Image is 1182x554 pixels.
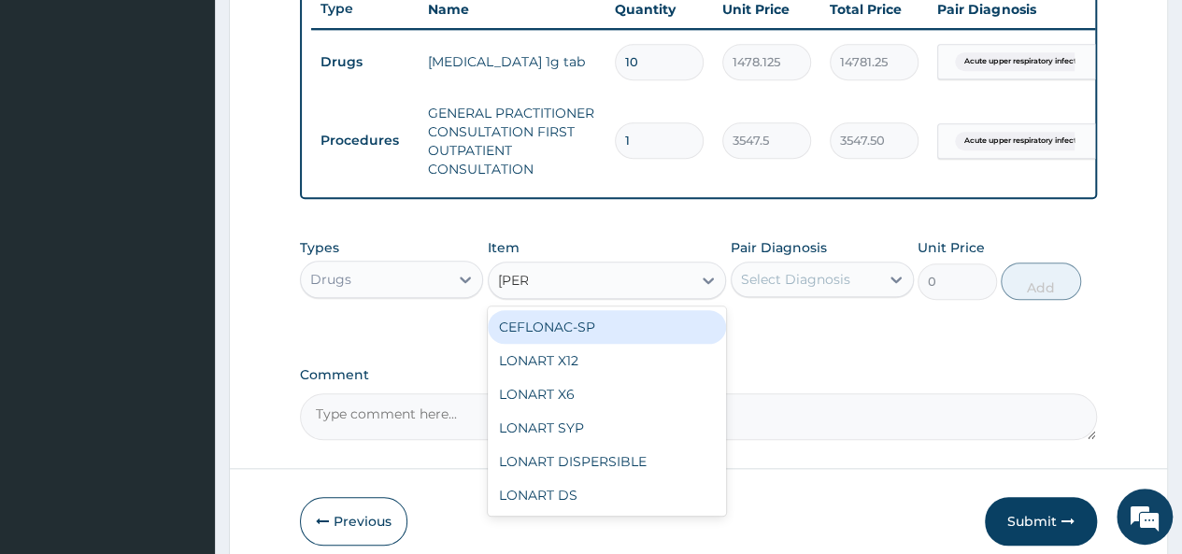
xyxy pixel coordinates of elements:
[985,497,1097,546] button: Submit
[310,270,351,289] div: Drugs
[419,94,605,188] td: GENERAL PRACTITIONER CONSULTATION FIRST OUTPATIENT CONSULTATION
[488,238,520,257] label: Item
[35,93,76,140] img: d_794563401_company_1708531726252_794563401
[311,45,419,79] td: Drugs
[300,240,339,256] label: Types
[419,43,605,80] td: [MEDICAL_DATA] 1g tab
[306,9,351,54] div: Minimize live chat window
[488,478,727,512] div: LONART DS
[97,105,314,129] div: Chat with us now
[9,362,356,427] textarea: Type your message and hit 'Enter'
[1001,263,1080,300] button: Add
[918,238,985,257] label: Unit Price
[488,411,727,445] div: LONART SYP
[488,377,727,411] div: LONART X6
[300,497,407,546] button: Previous
[731,238,827,257] label: Pair Diagnosis
[108,161,258,349] span: We're online!
[488,445,727,478] div: LONART DISPERSIBLE
[488,344,727,377] div: LONART X12
[741,270,850,289] div: Select Diagnosis
[311,123,419,158] td: Procedures
[955,52,1090,71] span: Acute upper respiratory infect...
[300,367,1097,383] label: Comment
[488,310,727,344] div: CEFLONAC-SP
[955,132,1090,150] span: Acute upper respiratory infect...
